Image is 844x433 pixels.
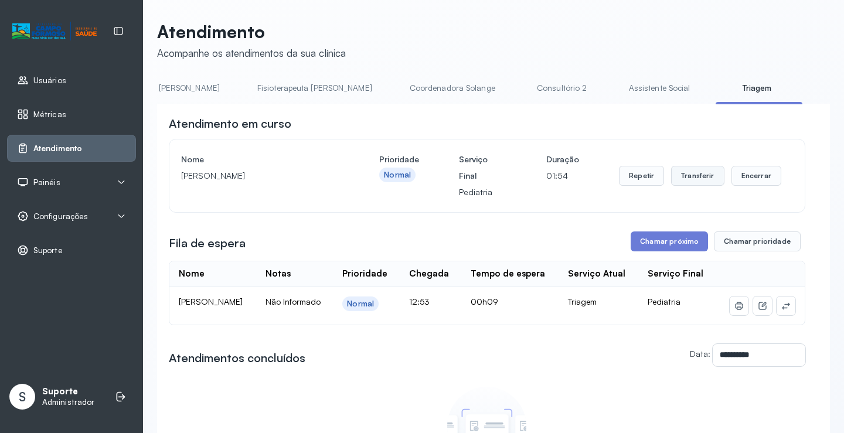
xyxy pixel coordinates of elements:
img: Logotipo do estabelecimento [12,22,97,41]
p: Administrador [42,397,94,407]
span: Atendimento [33,144,82,154]
a: Triagem [716,79,798,98]
div: Normal [347,299,374,309]
p: [PERSON_NAME] [181,168,339,184]
p: Suporte [42,386,94,397]
a: Fisioterapeuta [PERSON_NAME] [246,79,384,98]
a: Atendimento [17,142,126,154]
span: Métricas [33,110,66,120]
h4: Duração [546,151,579,168]
p: 01:54 [546,168,579,184]
div: Acompanhe os atendimentos da sua clínica [157,47,346,59]
span: Pediatria [648,296,680,306]
div: Notas [266,268,291,279]
div: Serviço Final [648,268,703,279]
a: Coordenadora Solange [398,79,507,98]
label: Data: [690,349,710,359]
a: Consultório 2 [521,79,603,98]
a: Usuários [17,74,126,86]
span: Não Informado [266,296,321,306]
div: Nome [179,268,205,279]
button: Transferir [671,166,724,186]
p: Atendimento [157,21,346,42]
button: Repetir [619,166,664,186]
span: [PERSON_NAME] [179,296,243,306]
span: 12:53 [409,296,430,306]
h4: Nome [181,151,339,168]
h3: Fila de espera [169,235,246,251]
span: Suporte [33,246,63,255]
div: Chegada [409,268,449,279]
button: Encerrar [731,166,781,186]
div: Serviço Atual [568,268,625,279]
span: Configurações [33,212,88,221]
span: 00h09 [471,296,498,306]
button: Chamar prioridade [714,231,801,251]
h4: Serviço Final [459,151,506,184]
div: Prioridade [342,268,387,279]
a: Métricas [17,108,126,120]
div: Normal [384,170,411,180]
span: Painéis [33,178,60,187]
a: Psicologa [PERSON_NAME] [109,79,232,98]
p: Pediatria [459,184,506,200]
h3: Atendimento em curso [169,115,291,132]
span: Usuários [33,76,66,86]
h4: Prioridade [379,151,419,168]
div: Triagem [568,296,629,307]
h3: Atendimentos concluídos [169,350,305,366]
div: Tempo de espera [471,268,545,279]
a: Assistente Social [617,79,702,98]
button: Chamar próximo [631,231,708,251]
